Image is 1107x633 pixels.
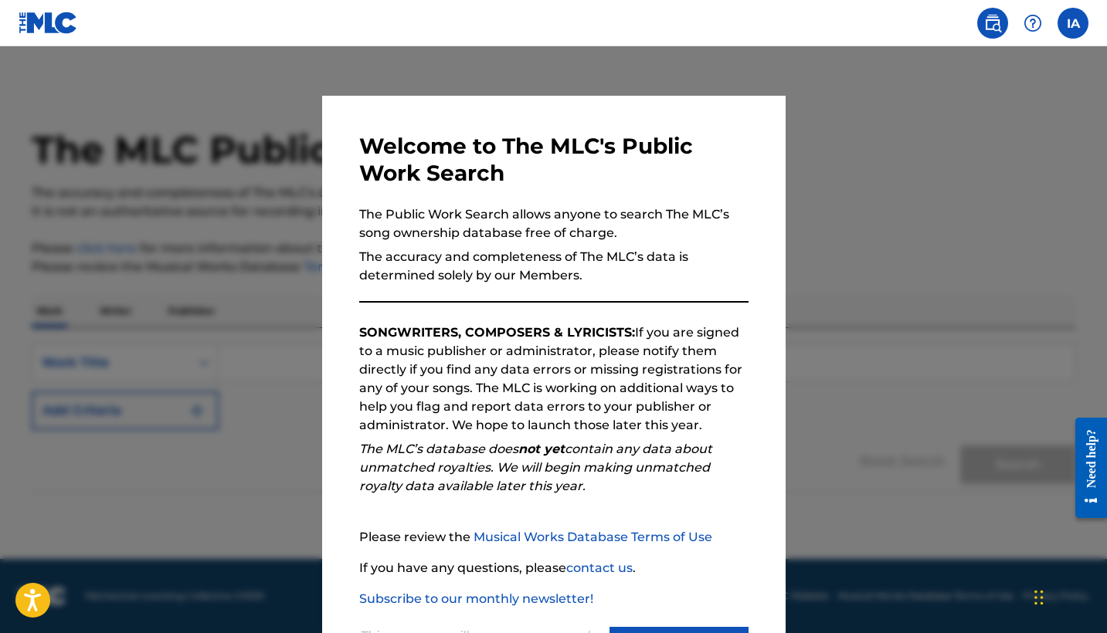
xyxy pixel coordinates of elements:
[983,14,1002,32] img: search
[359,325,635,340] strong: SONGWRITERS, COMPOSERS & LYRICISTS:
[1058,8,1088,39] div: User Menu
[474,530,712,544] a: Musical Works Database Terms of Use
[518,442,565,456] strong: not yet
[19,12,78,34] img: MLC Logo
[359,248,749,285] p: The accuracy and completeness of The MLC’s data is determined solely by our Members.
[566,560,633,575] a: contact us
[359,591,593,606] a: Subscribe to our monthly newsletter!
[977,8,1008,39] a: Public Search
[1017,8,1048,39] div: Help
[359,559,749,577] p: If you have any questions, please .
[1034,574,1044,621] div: Drag
[359,528,749,547] p: Please review the
[359,205,749,242] p: The Public Work Search allows anyone to search The MLC’s song ownership database free of charge.
[1024,14,1042,32] img: help
[359,323,749,435] p: If you are signed to a music publisher or administrator, please notify them directly if you find ...
[1064,405,1107,532] iframe: Resource Center
[359,133,749,187] h3: Welcome to The MLC's Public Work Search
[359,442,712,493] em: The MLC’s database does contain any data about unmatched royalties. We will begin making unmatche...
[1030,559,1107,633] iframe: Chat Widget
